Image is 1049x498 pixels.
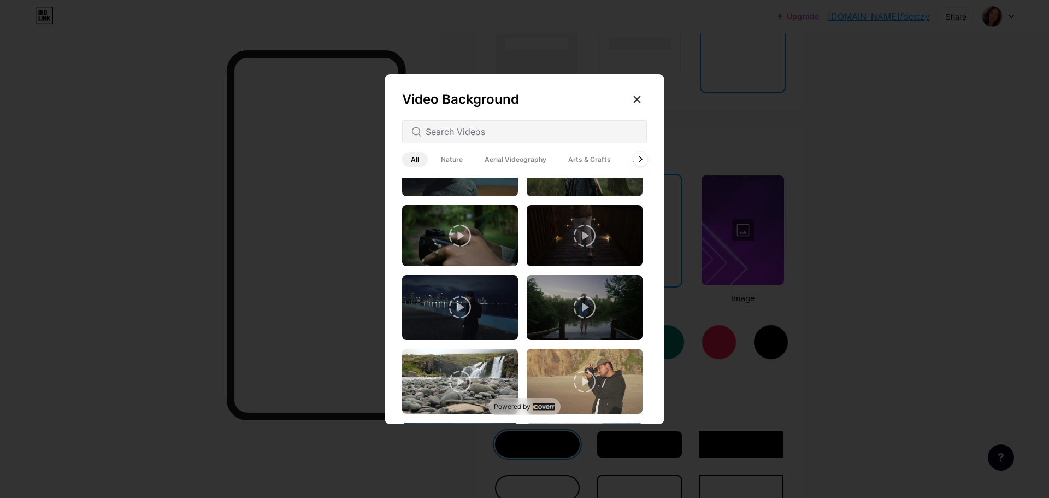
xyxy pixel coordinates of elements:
[432,152,472,167] span: Nature
[476,152,555,167] span: Aerial Videography
[402,152,428,167] span: All
[426,125,638,138] input: Search Videos
[624,152,682,167] span: Architecture
[559,152,620,167] span: Arts & Crafts
[494,402,531,411] span: Powered by
[402,91,519,107] span: Video Background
